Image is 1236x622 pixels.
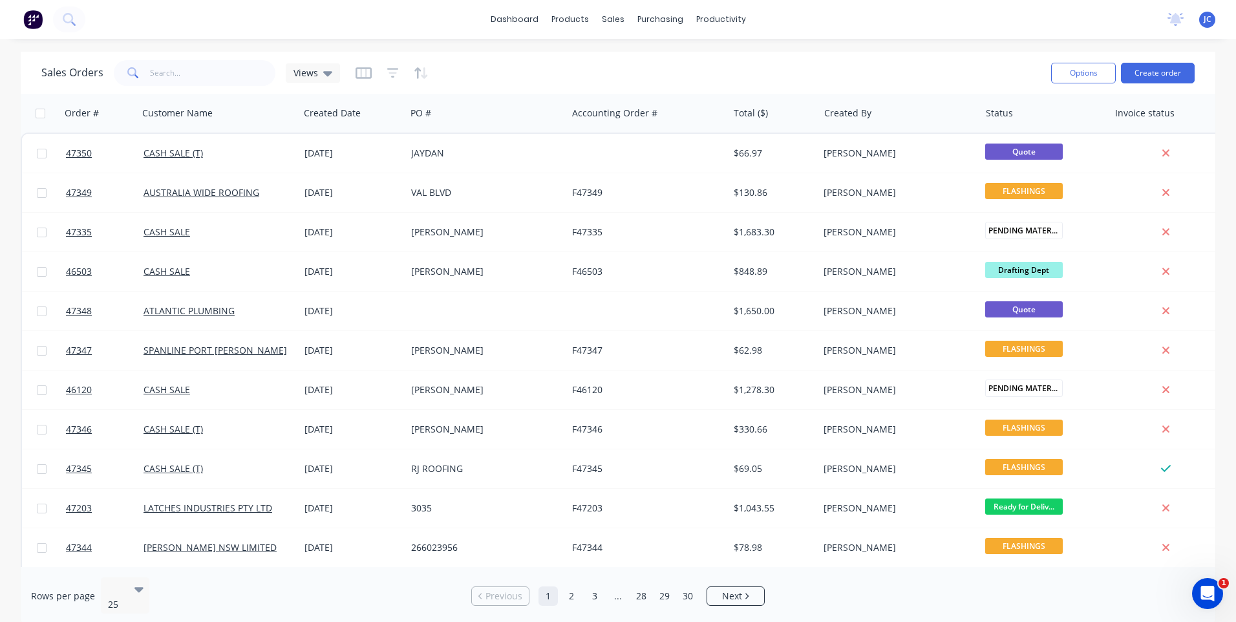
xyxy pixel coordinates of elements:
div: products [545,10,595,29]
a: Page 2 [562,586,581,606]
span: Quote [985,301,1063,317]
div: [PERSON_NAME] [824,186,967,199]
div: [DATE] [304,226,401,239]
div: $69.05 [734,462,809,475]
span: PENDING MATERIA... [985,222,1063,239]
a: 46120 [66,370,144,409]
div: $330.66 [734,423,809,436]
span: FLASHINGS [985,341,1063,357]
a: CASH SALE [144,265,190,277]
span: Quote [985,144,1063,160]
span: Rows per page [31,590,95,603]
div: [DATE] [304,147,401,160]
div: productivity [690,10,752,29]
div: F47345 [572,462,716,475]
span: FLASHINGS [985,420,1063,436]
a: CASH SALE [144,383,190,396]
div: $130.86 [734,186,809,199]
img: Factory [23,10,43,29]
a: AUSTRALIA WIDE ROOFING [144,186,259,198]
ul: Pagination [466,586,770,606]
div: F47203 [572,502,716,515]
div: [PERSON_NAME] [411,226,555,239]
div: [PERSON_NAME] [824,305,967,317]
div: JAYDAN [411,147,555,160]
span: 47344 [66,541,92,554]
button: Create order [1121,63,1195,83]
div: [PERSON_NAME] [824,502,967,515]
div: [PERSON_NAME] [824,226,967,239]
div: F47347 [572,344,716,357]
span: 47350 [66,147,92,160]
div: F46120 [572,383,716,396]
a: 47203 [66,489,144,528]
div: F46503 [572,265,716,278]
div: PO # [410,107,431,120]
a: 47347 [66,331,144,370]
span: 47346 [66,423,92,436]
a: 46503 [66,252,144,291]
div: [DATE] [304,423,401,436]
div: [DATE] [304,383,401,396]
div: $1,043.55 [734,502,809,515]
span: 46120 [66,383,92,396]
a: Page 28 [632,586,651,606]
div: 3035 [411,502,555,515]
span: 47349 [66,186,92,199]
span: FLASHINGS [985,459,1063,475]
span: FLASHINGS [985,538,1063,554]
div: Created By [824,107,871,120]
span: 47335 [66,226,92,239]
div: [DATE] [304,186,401,199]
div: VAL BLVD [411,186,555,199]
a: 47350 [66,134,144,173]
a: 47346 [66,410,144,449]
div: $78.98 [734,541,809,554]
div: [PERSON_NAME] [824,462,967,475]
div: [PERSON_NAME] [824,383,967,396]
span: Views [293,66,318,80]
div: [PERSON_NAME] [824,265,967,278]
div: 266023956 [411,541,555,554]
div: Accounting Order # [572,107,657,120]
a: 47348 [66,292,144,330]
a: SPANLINE PORT [PERSON_NAME] [144,344,287,356]
div: sales [595,10,631,29]
iframe: Intercom live chat [1192,578,1223,609]
span: 47345 [66,462,92,475]
div: Total ($) [734,107,768,120]
span: 47348 [66,305,92,317]
div: [PERSON_NAME] [411,423,555,436]
a: Page 30 [678,586,698,606]
div: $848.89 [734,265,809,278]
a: 47349 [66,173,144,212]
div: Status [986,107,1013,120]
div: [PERSON_NAME] [411,344,555,357]
div: [DATE] [304,541,401,554]
a: Page 3 [585,586,604,606]
div: [PERSON_NAME] [411,383,555,396]
div: RJ ROOFING [411,462,555,475]
div: Customer Name [142,107,213,120]
span: 1 [1219,578,1229,588]
span: Previous [485,590,522,603]
div: [DATE] [304,344,401,357]
div: F47335 [572,226,716,239]
span: PENDING MATERIA... [985,380,1063,397]
span: FLASHINGS [985,183,1063,199]
div: $1,278.30 [734,383,809,396]
a: 47335 [66,213,144,252]
a: Page 1 is your current page [538,586,558,606]
span: 46503 [66,265,92,278]
div: [PERSON_NAME] [824,541,967,554]
div: [PERSON_NAME] [824,147,967,160]
div: F47344 [572,541,716,554]
span: JC [1204,14,1211,25]
a: 47345 [66,449,144,488]
div: [PERSON_NAME] [824,344,967,357]
div: [DATE] [304,502,401,515]
span: Ready for Deliv... [985,499,1063,515]
a: dashboard [484,10,545,29]
a: ATLANTIC PLUMBING [144,305,235,317]
span: 47347 [66,344,92,357]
